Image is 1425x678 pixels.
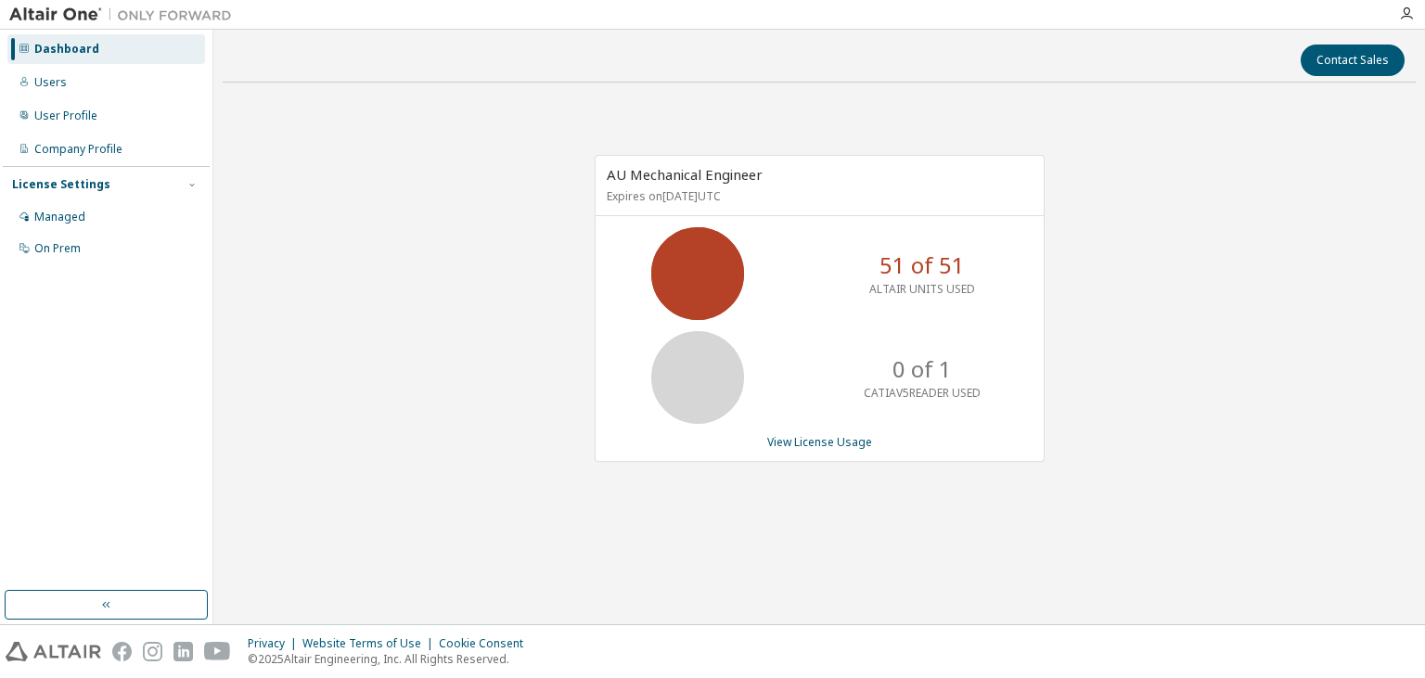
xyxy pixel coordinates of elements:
button: Contact Sales [1301,45,1405,76]
div: Users [34,75,67,90]
div: User Profile [34,109,97,123]
div: Company Profile [34,142,122,157]
img: instagram.svg [143,642,162,661]
div: Cookie Consent [439,636,534,651]
div: Privacy [248,636,302,651]
img: youtube.svg [204,642,231,661]
p: 0 of 1 [892,353,952,385]
img: Altair One [9,6,241,24]
p: 51 of 51 [879,249,965,281]
div: Managed [34,210,85,224]
a: View License Usage [767,434,872,450]
p: Expires on [DATE] UTC [607,188,1028,204]
p: ALTAIR UNITS USED [869,281,975,297]
p: CATIAV5READER USED [864,385,981,401]
div: On Prem [34,241,81,256]
div: License Settings [12,177,110,192]
p: © 2025 Altair Engineering, Inc. All Rights Reserved. [248,651,534,667]
div: Website Terms of Use [302,636,439,651]
img: altair_logo.svg [6,642,101,661]
span: AU Mechanical Engineer [607,165,763,184]
img: facebook.svg [112,642,132,661]
div: Dashboard [34,42,99,57]
img: linkedin.svg [173,642,193,661]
